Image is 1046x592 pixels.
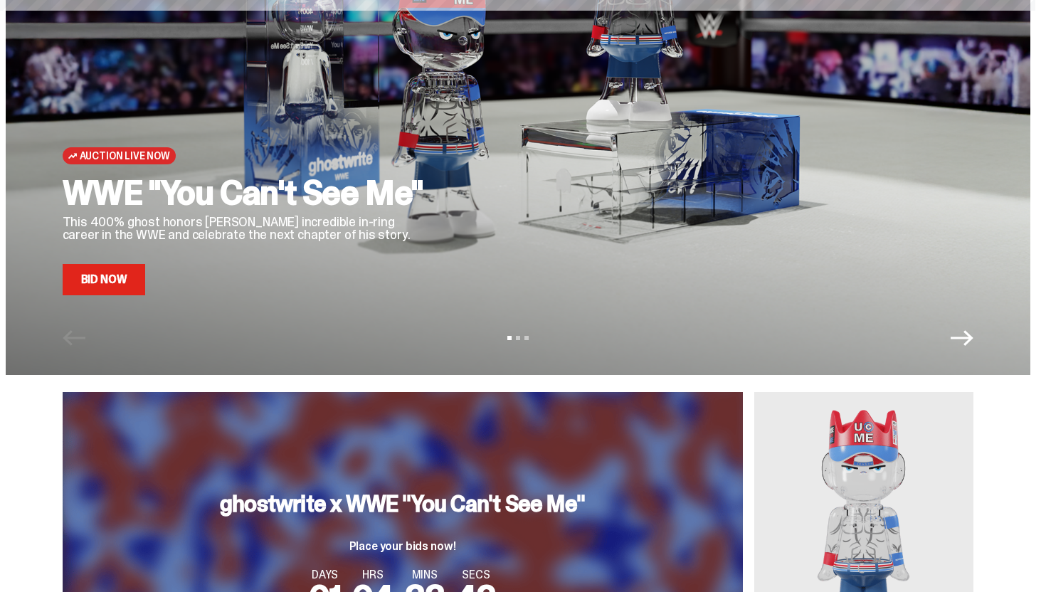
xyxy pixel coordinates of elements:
[951,327,973,349] button: Next
[309,569,342,581] span: DAYS
[63,264,146,295] a: Bid Now
[524,336,529,340] button: View slide 3
[456,569,497,581] span: SECS
[507,336,512,340] button: View slide 1
[220,541,585,552] p: Place your bids now!
[516,336,520,340] button: View slide 2
[405,569,445,581] span: MINS
[352,569,393,581] span: HRS
[63,216,433,241] p: This 400% ghost honors [PERSON_NAME] incredible in-ring career in the WWE and celebrate the next ...
[80,150,170,162] span: Auction Live Now
[220,492,585,515] h3: ghostwrite x WWE "You Can't See Me"
[63,176,433,210] h2: WWE "You Can't See Me"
